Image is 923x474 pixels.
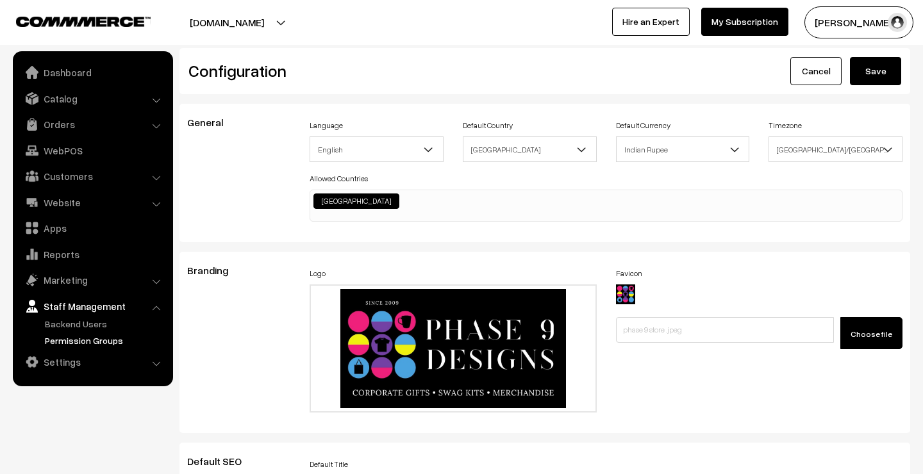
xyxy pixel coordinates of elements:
a: Orders [16,113,169,136]
a: Permission Groups [42,334,169,347]
span: English [310,138,443,161]
span: Asia/Kolkata [769,136,902,162]
a: Catalog [16,87,169,110]
a: Marketing [16,268,169,291]
label: Favicon [616,268,642,279]
button: Save [850,57,901,85]
input: phase 9 store .jpeg [616,317,835,343]
a: COMMMERCE [16,13,128,28]
span: General [187,116,238,129]
button: [PERSON_NAME] [804,6,913,38]
h2: Configuration [188,61,535,81]
span: English [310,136,444,162]
label: Timezone [769,120,802,131]
a: Staff Management [16,295,169,318]
label: Allowed Countries [310,173,368,184]
label: Default Country [463,120,513,131]
img: 17073061761996phase-9-store.jpeg [616,284,635,304]
a: Apps [16,217,169,240]
span: Indian Rupee [616,136,750,162]
a: Reports [16,243,169,266]
a: Customers [16,165,169,188]
a: Dashboard [16,61,169,84]
label: Language [310,120,343,131]
span: Indian Rupee [617,138,749,161]
span: Default SEO [187,455,257,468]
a: Settings [16,350,169,373]
img: COMMMERCE [16,17,151,26]
a: Backend Users [42,317,169,331]
span: Asia/Kolkata [769,138,902,161]
span: Branding [187,264,244,277]
label: Default Currency [616,120,670,131]
a: Website [16,191,169,214]
span: India [463,138,596,161]
li: India [313,193,399,209]
a: WebPOS [16,139,169,162]
span: India [463,136,597,162]
label: Logo [310,268,326,279]
span: Choose file [851,329,892,339]
img: user [888,13,907,32]
a: Cancel [790,57,842,85]
button: [DOMAIN_NAME] [145,6,309,38]
a: My Subscription [701,8,788,36]
a: Hire an Expert [612,8,690,36]
label: Default Title [310,459,348,470]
